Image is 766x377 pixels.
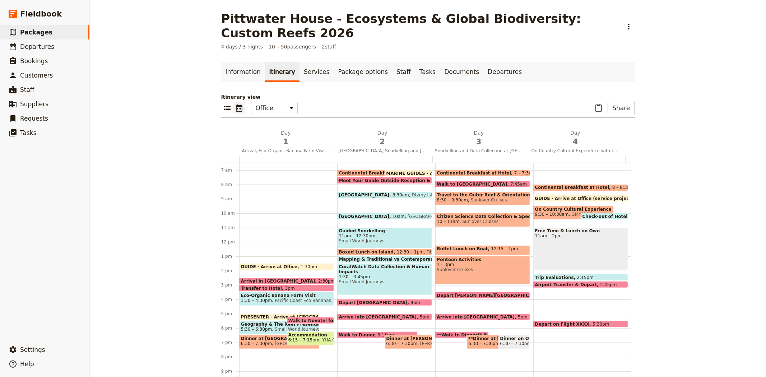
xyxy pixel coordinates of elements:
div: Boxed Lunch on Island12:30 – 1pmFitzroy Island Adventures [337,249,432,256]
span: Sunlover Cruises [468,197,507,203]
div: 9 am [221,196,239,202]
div: GUIDE - Arrive at Office (service project) [533,195,628,202]
span: Guided Snorkelling [339,228,430,233]
div: 9 pm [221,368,239,374]
span: GUIDE - Arrive at Office [241,264,301,269]
span: 2:30pm [318,279,335,283]
span: Meet Your Guide Outside Reception & Depart [339,178,452,183]
div: Depart [PERSON_NAME][GEOGRAPHIC_DATA] [435,292,530,299]
div: Check-out of Hotel [581,213,628,220]
span: Small World Journeys [272,327,320,332]
span: 6:30 – 7:30pm [386,341,418,346]
div: Travel to the Outer Reef & Orientation with Marine Biologist8:30 – 9:30amSunlover Cruises [435,191,530,205]
span: Dinner at [GEOGRAPHIC_DATA] [241,336,318,341]
span: 2:15pm [577,275,594,280]
span: [PERSON_NAME]'s Cafe [417,341,470,346]
span: 3pm [285,286,295,290]
div: Transfer to Hotel3pm [239,285,334,292]
span: Help [20,360,34,368]
div: On Country Cultural Experience with Indigenous Rangers9:30 – 10:30amGMYPPBC Aboriginal Corporatio... [533,206,614,220]
span: Dinner on Own [500,336,528,341]
div: MARINE GUIDES - Arrive at Office [385,170,432,177]
span: Depart [PERSON_NAME][GEOGRAPHIC_DATA] [437,293,549,298]
div: 8 am [221,182,239,187]
span: 6:15pm [377,332,394,337]
div: Dinner at [PERSON_NAME][GEOGRAPHIC_DATA]6:30 – 7:30pm[PERSON_NAME]'s Cafe [385,335,432,349]
span: PRESENTER - Arrive at [GEOGRAPHIC_DATA] [241,315,350,319]
div: Airport Transfer & Depart2:45pm [533,281,628,288]
span: Arrival, Eco-Organic Banana Farm Visit and Geography & The Reef Presentation [239,148,333,154]
div: Citizen Science Data Collection & Species & Predator Identification10 – 11amSunlover Cruises [435,213,530,227]
div: Walk to [GEOGRAPHIC_DATA]7:45am [435,181,530,187]
span: Free Time & Lunch on Own [535,228,626,233]
span: Fitzroy Island Adventures [409,192,466,197]
div: Meet Your Guide Outside Reception & Depart [337,177,432,184]
span: Arrive into [GEOGRAPHIC_DATA] [437,315,518,319]
span: Pacific Coast Eco Bananas [272,298,331,303]
span: 10am [393,214,405,219]
div: 7 am [221,167,239,173]
span: 4pm [410,300,420,305]
div: [GEOGRAPHIC_DATA]10am[GEOGRAPHIC_DATA] [337,213,432,220]
span: Eco-Organic Banana Farm Visit [241,293,332,298]
span: 4 days / 3 nights [221,43,263,50]
span: Pontoon Activities [437,257,528,262]
button: Day1Arrival, Eco-Organic Banana Farm Visit and Geography & The Reef Presentation [239,129,336,156]
div: 11 am [221,225,239,231]
div: Arrive into [GEOGRAPHIC_DATA]5pm [435,313,530,320]
span: **Dinner at [GEOGRAPHIC_DATA] Social by [PERSON_NAME]** If dinner on own take this out [468,336,519,341]
span: 4 [531,136,619,147]
span: [GEOGRAPHIC_DATA] Snorkelling and [GEOGRAPHIC_DATA] [335,148,429,154]
span: Airport Transfer & Depart [535,282,600,287]
span: GMYPPBC Aboriginal Corporation (Rangers) [569,212,665,217]
span: Depart [GEOGRAPHIC_DATA] [339,300,411,305]
span: Suppliers [20,101,48,108]
button: Day4On Country Cultural Experience with Indigenous Rangers and Departure [529,129,625,156]
span: [GEOGRAPHIC_DATA] [339,214,393,219]
div: 4 pm [221,297,239,302]
span: 1:30pm [301,264,317,269]
div: Pontoon Activities1 – 3pmSunlover Cruises [435,256,530,284]
div: Geography & The Reef Presentation5:30 – 6:30pmSmall World Journeys [239,321,320,335]
span: Settings [20,346,45,353]
div: CoralWatch Data Collection & Human Impacts1:30 – 3:45pmSmall World Journeys [337,263,432,295]
div: Arrive into [GEOGRAPHIC_DATA]5pm [337,313,432,320]
span: Small World Journeys [339,279,430,284]
div: Mapping & Traditional vs Contemporary Management Activity [337,256,432,263]
div: Depart [GEOGRAPHIC_DATA]4pm [337,299,432,306]
button: Paste itinerary item [593,102,605,114]
span: 11am – 2pm [535,233,626,238]
span: Tasks [20,129,37,136]
span: Staff [20,86,34,93]
span: 8:30 – 9:30am [437,197,468,203]
span: 8 – 8:30am [612,185,636,190]
a: Information [221,62,265,82]
div: 3 pm [221,282,239,288]
div: 8 pm [221,354,239,360]
span: Arrive into [GEOGRAPHIC_DATA] [339,315,420,319]
span: 7 – 7:30am [514,171,538,176]
span: Accommodation [288,332,332,338]
a: Package options [334,62,392,82]
div: Eco-Organic Banana Farm Visit3:30 – 4:30pmPacific Coast Eco Bananas [239,292,334,306]
span: 2 [338,136,426,147]
span: 1 [242,136,330,147]
span: 2 staff [322,43,336,50]
div: Accommodation6:15 – 7:15pmYHA Cairns, [GEOGRAPHIC_DATA] [287,331,334,345]
span: 10 – 11am [437,219,460,224]
span: Snorkelling and Data Collection at [GEOGRAPHIC_DATA] [432,148,526,154]
span: Transfer to Hotel [241,286,285,290]
a: Documents [440,62,483,82]
h2: Day [435,129,523,147]
span: Trip Evaluations [535,275,577,280]
button: Calendar view [233,102,245,114]
button: Day3Snorkelling and Data Collection at [GEOGRAPHIC_DATA] [432,129,529,156]
span: Arrival in [GEOGRAPHIC_DATA] [241,279,319,283]
span: Continental Breakfast at Hotel [339,171,417,176]
span: Fieldbook [20,9,62,19]
div: Buffet Lunch on Boat12:15 – 1pm [435,245,530,256]
div: GUIDE - Arrive at Office1:30pm [239,263,334,270]
span: Walk to Dinner [339,332,378,337]
span: 3 [435,136,523,147]
span: 12:30 – 1pm [397,250,424,255]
